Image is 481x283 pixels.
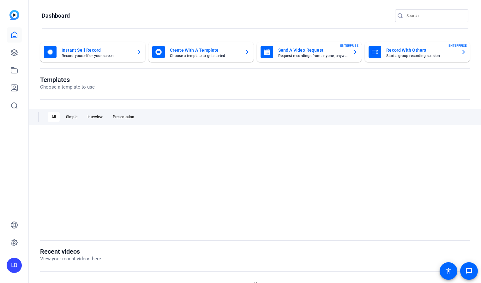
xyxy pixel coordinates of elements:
div: All [48,112,60,122]
mat-icon: message [465,267,473,275]
button: Send A Video RequestRequest recordings from anyone, anywhereENTERPRISE [257,42,362,62]
h1: Dashboard [42,12,70,20]
mat-card-title: Create With A Template [170,46,240,54]
div: LB [7,258,22,273]
button: Instant Self RecordRecord yourself or your screen [40,42,145,62]
mat-card-subtitle: Choose a template to get started [170,54,240,58]
mat-card-title: Record With Others [386,46,456,54]
button: Record With OthersStart a group recording sessionENTERPRISE [365,42,470,62]
h1: Recent videos [40,248,101,255]
p: Choose a template to use [40,84,95,91]
div: Simple [62,112,81,122]
div: Interview [84,112,106,122]
span: ENTERPRISE [448,43,467,48]
mat-card-title: Send A Video Request [278,46,348,54]
input: Search [406,12,463,20]
div: Presentation [109,112,138,122]
button: Create With A TemplateChoose a template to get started [148,42,254,62]
mat-card-subtitle: Request recordings from anyone, anywhere [278,54,348,58]
mat-card-subtitle: Record yourself or your screen [62,54,131,58]
mat-card-subtitle: Start a group recording session [386,54,456,58]
span: ENTERPRISE [340,43,358,48]
mat-card-title: Instant Self Record [62,46,131,54]
p: View your recent videos here [40,255,101,263]
mat-icon: accessibility [445,267,452,275]
h1: Templates [40,76,95,84]
img: blue-gradient.svg [9,10,19,20]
